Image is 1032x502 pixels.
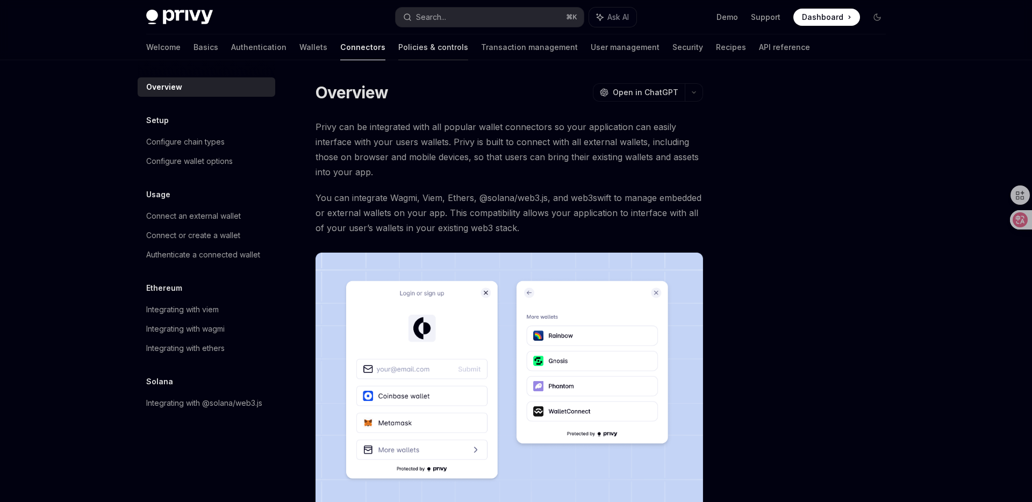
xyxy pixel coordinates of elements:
a: Integrating with wagmi [138,319,275,339]
a: Welcome [146,34,181,60]
span: You can integrate Wagmi, Viem, Ethers, @solana/web3.js, and web3swift to manage embedded or exter... [316,190,703,235]
a: Wallets [299,34,327,60]
h5: Solana [146,375,173,388]
div: Connect or create a wallet [146,229,240,242]
a: Recipes [716,34,746,60]
div: Integrating with viem [146,303,219,316]
a: Basics [193,34,218,60]
a: Connect an external wallet [138,206,275,226]
button: Ask AI [589,8,636,27]
h5: Setup [146,114,169,127]
button: Toggle dark mode [869,9,886,26]
div: Integrating with @solana/web3.js [146,397,262,410]
h5: Ethereum [146,282,182,295]
a: Security [672,34,703,60]
a: Authenticate a connected wallet [138,245,275,264]
span: Ask AI [607,12,629,23]
h1: Overview [316,83,388,102]
img: dark logo [146,10,213,25]
div: Authenticate a connected wallet [146,248,260,261]
div: Integrating with ethers [146,342,225,355]
a: Overview [138,77,275,97]
a: Integrating with @solana/web3.js [138,393,275,413]
span: Open in ChatGPT [613,87,678,98]
div: Configure chain types [146,135,225,148]
div: Overview [146,81,182,94]
a: Dashboard [793,9,860,26]
div: Connect an external wallet [146,210,241,223]
span: Dashboard [802,12,843,23]
div: Configure wallet options [146,155,233,168]
a: User management [591,34,660,60]
a: Transaction management [481,34,578,60]
div: Integrating with wagmi [146,322,225,335]
a: API reference [759,34,810,60]
a: Configure wallet options [138,152,275,171]
button: Open in ChatGPT [593,83,685,102]
span: ⌘ K [566,13,577,21]
span: Privy can be integrated with all popular wallet connectors so your application can easily interfa... [316,119,703,180]
a: Support [751,12,780,23]
a: Configure chain types [138,132,275,152]
a: Integrating with ethers [138,339,275,358]
a: Authentication [231,34,286,60]
a: Connect or create a wallet [138,226,275,245]
button: Search...⌘K [396,8,584,27]
a: Connectors [340,34,385,60]
a: Integrating with viem [138,300,275,319]
a: Policies & controls [398,34,468,60]
a: Demo [716,12,738,23]
div: Search... [416,11,446,24]
h5: Usage [146,188,170,201]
